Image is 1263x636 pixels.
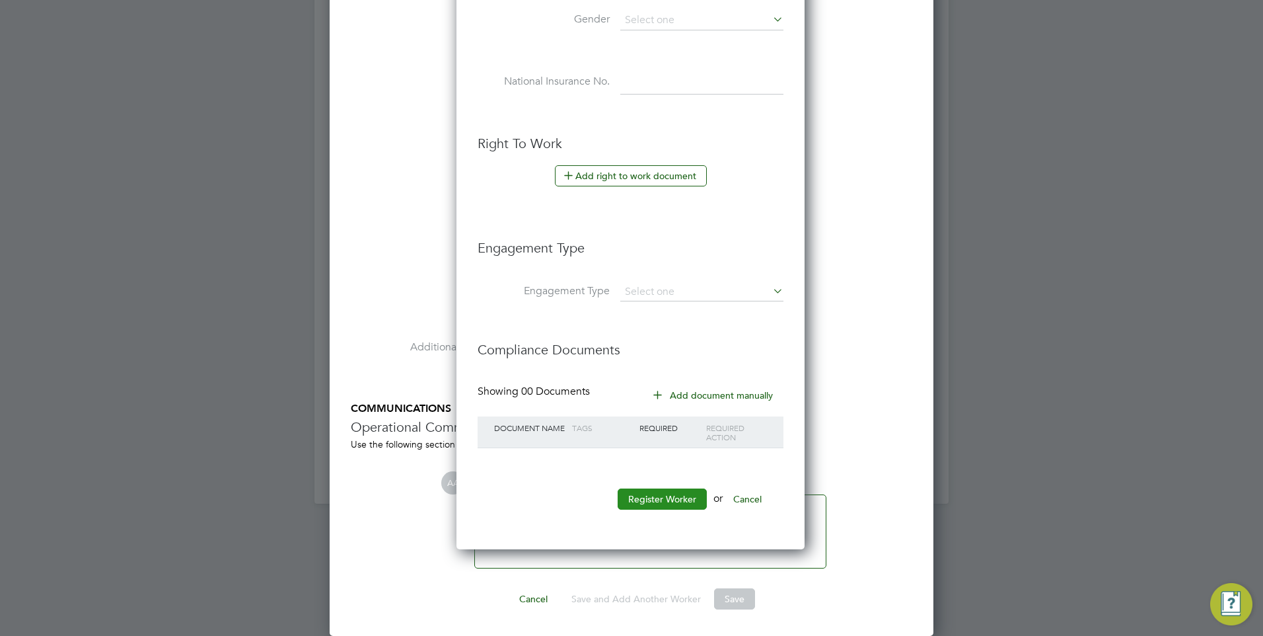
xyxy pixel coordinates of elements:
input: Select one [620,283,783,301]
h3: Engagement Type [478,226,783,257]
label: National Insurance No. [478,75,610,89]
div: Required Action [703,417,770,448]
div: Tags [569,417,636,439]
label: Additional H&S [351,340,483,354]
h3: Operational Communications [351,418,912,436]
span: 00 Documents [521,385,590,398]
button: Engage Resource Center [1210,583,1252,625]
label: Gender [478,13,610,26]
input: Select one [620,11,783,30]
h3: Compliance Documents [478,328,783,358]
span: AA [441,471,464,495]
div: Use the following section to share any operational communications between Supply Chain participants. [351,438,912,450]
button: Save and Add Another Worker [561,588,711,610]
li: or [478,489,783,523]
h3: Right To Work [478,135,783,152]
button: Register Worker [618,489,707,510]
h5: COMMUNICATIONS [351,402,912,416]
button: Cancel [509,588,558,610]
button: Add right to work document [555,165,707,186]
label: Engagement Type [478,284,610,298]
button: Add document manually [644,385,783,406]
div: Showing [478,385,593,399]
label: Tools [351,275,483,289]
div: Required [636,417,704,439]
div: Document Name [491,417,569,439]
button: Save [714,588,755,610]
button: Cancel [723,489,772,510]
